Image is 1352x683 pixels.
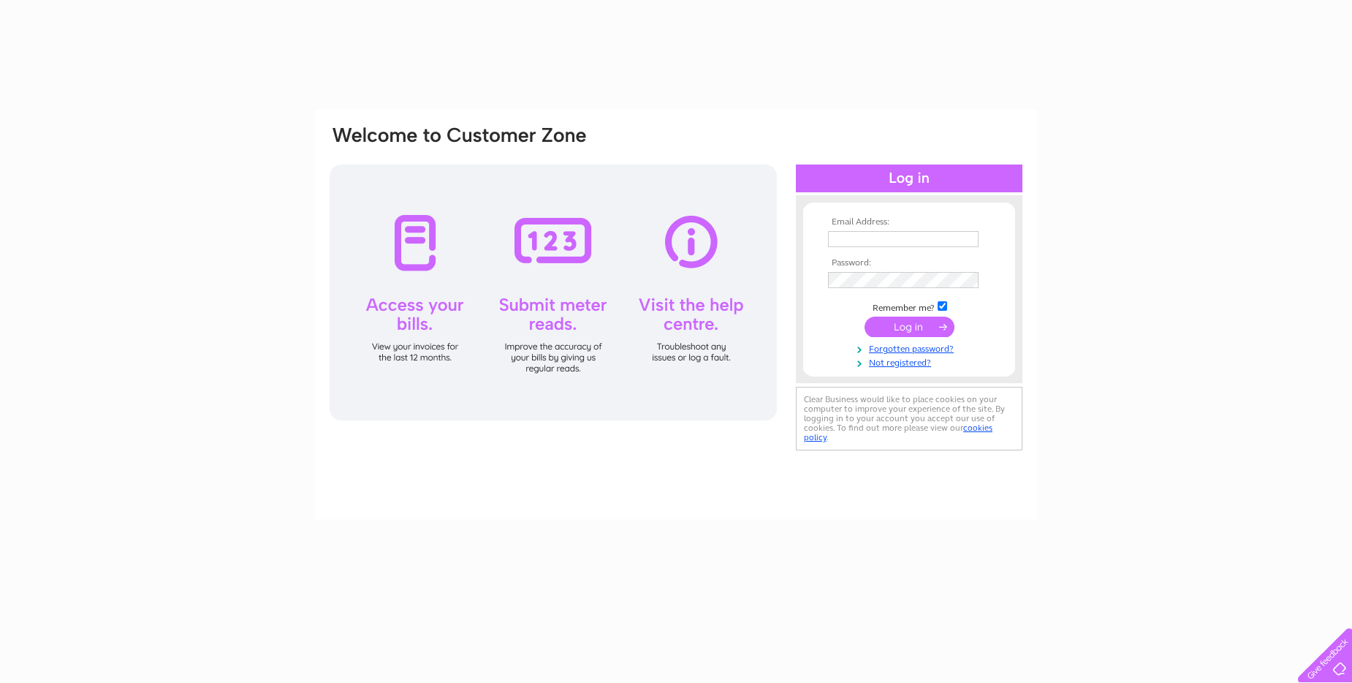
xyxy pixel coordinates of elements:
th: Email Address: [824,217,994,227]
a: Forgotten password? [828,341,994,355]
div: Clear Business would like to place cookies on your computer to improve your experience of the sit... [796,387,1022,450]
a: cookies policy [804,423,992,442]
td: Remember me? [824,299,994,314]
a: Not registered? [828,355,994,369]
input: Submit [865,317,954,337]
th: Password: [824,258,994,268]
